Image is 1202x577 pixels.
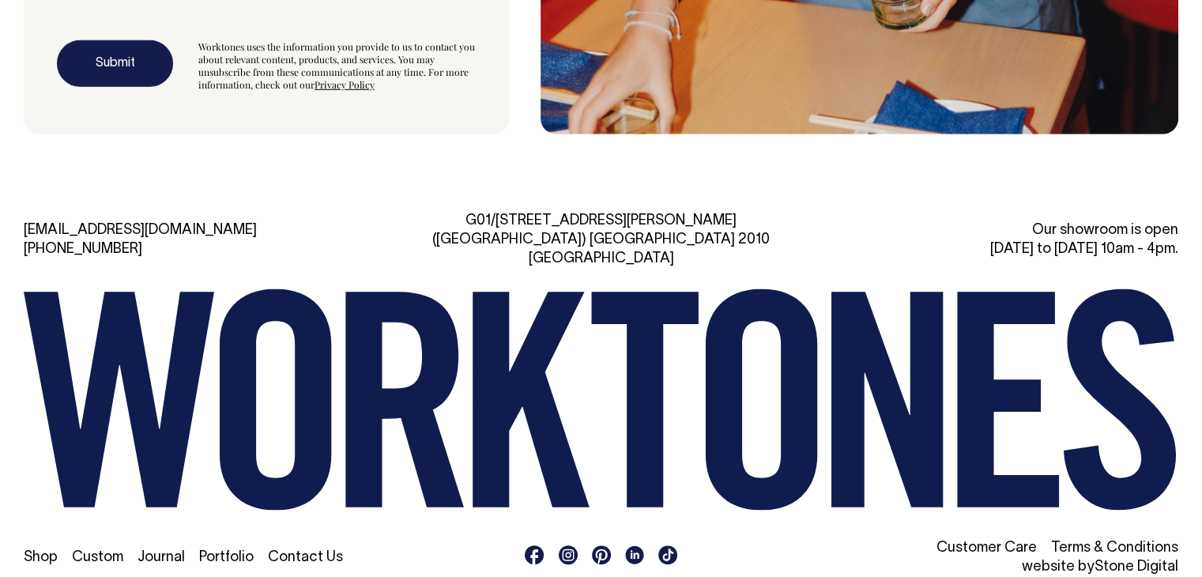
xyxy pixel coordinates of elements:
a: [EMAIL_ADDRESS][DOMAIN_NAME] [24,224,257,237]
a: Custom [72,551,123,564]
a: Privacy Policy [315,78,375,91]
li: website by [809,558,1178,577]
button: Submit [57,40,173,88]
div: Our showroom is open [DATE] to [DATE] 10am - 4pm. [809,221,1178,259]
a: Customer Care [936,541,1037,555]
div: Worktones uses the information you provide to us to contact you about relevant content, products,... [198,40,476,91]
div: G01/[STREET_ADDRESS][PERSON_NAME] ([GEOGRAPHIC_DATA]) [GEOGRAPHIC_DATA] 2010 [GEOGRAPHIC_DATA] [416,212,786,269]
a: Portfolio [199,551,254,564]
a: Contact Us [268,551,343,564]
a: Stone Digital [1095,560,1178,574]
a: Journal [138,551,185,564]
a: [PHONE_NUMBER] [24,243,142,256]
a: Shop [24,551,58,564]
a: Terms & Conditions [1051,541,1178,555]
